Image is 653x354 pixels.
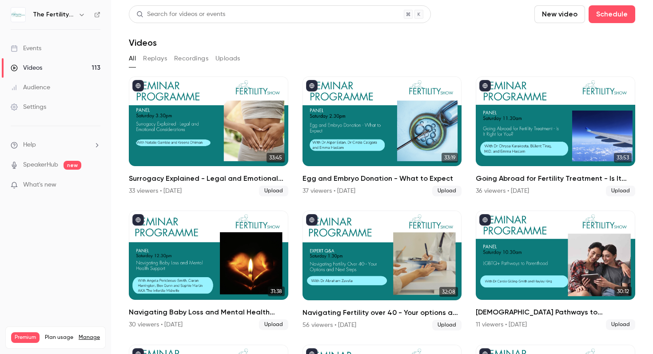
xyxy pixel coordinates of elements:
div: Videos [11,64,42,72]
button: All [129,52,136,66]
h2: Navigating Baby Loss and Mental Health Support [129,307,288,318]
li: Surrogacy Explained - Legal and Emotional Considerations [129,76,288,196]
li: help-dropdown-opener [11,140,100,150]
div: 33 viewers • [DATE] [129,187,182,195]
span: What's new [23,180,56,190]
span: Upload [259,319,288,330]
li: Navigating Baby Loss and Mental Health Support [129,211,288,330]
button: Replays [143,52,167,66]
span: Upload [432,186,462,196]
span: Upload [432,320,462,330]
li: Going Abroad for Fertility Treatment - Is It Right for You? [476,76,635,196]
a: 33:45Surrogacy Explained - Legal and Emotional Considerations33 viewers • [DATE]Upload [129,76,288,196]
div: Search for videos or events [136,10,225,19]
div: Settings [11,103,46,111]
a: Manage [79,334,100,341]
span: 33:19 [442,153,458,163]
iframe: Noticeable Trigger [90,181,100,189]
button: published [306,214,318,226]
span: 30:12 [614,286,632,296]
span: Upload [259,186,288,196]
div: 30 viewers • [DATE] [129,320,183,329]
img: The Fertility Show 2025 [11,8,25,22]
li: Egg and Embryo Donation - What to Expect [303,76,462,196]
a: 31:38Navigating Baby Loss and Mental Health Support30 viewers • [DATE]Upload [129,211,288,330]
li: LGBTQ+ Pathways to Parenthood [476,211,635,330]
a: 30:12[DEMOGRAPHIC_DATA] Pathways to Parenthood11 viewers • [DATE]Upload [476,211,635,330]
button: published [132,214,144,226]
span: 33:53 [614,153,632,163]
div: Audience [11,83,50,92]
h6: The Fertility Show 2025 [33,10,75,19]
button: published [306,80,318,91]
span: 32:08 [439,287,458,297]
a: 33:19Egg and Embryo Donation - What to Expect37 viewers • [DATE]Upload [303,76,462,196]
h2: Going Abroad for Fertility Treatment - Is It Right for You? [476,173,635,184]
span: new [64,161,81,170]
div: Events [11,44,41,53]
span: 31:38 [268,286,285,296]
a: SpeakerHub [23,160,58,170]
a: 32:08Navigating Fertility over 40 - Your options and next steps56 viewers • [DATE]Upload [303,211,462,330]
div: 56 viewers • [DATE] [303,321,356,330]
button: published [132,80,144,91]
li: Navigating Fertility over 40 - Your options and next steps [303,211,462,330]
span: Premium [11,332,40,343]
button: Uploads [215,52,240,66]
span: Upload [606,319,635,330]
h2: [DEMOGRAPHIC_DATA] Pathways to Parenthood [476,307,635,318]
h1: Videos [129,37,157,48]
button: Schedule [589,5,635,23]
span: Plan usage [45,334,73,341]
h2: Navigating Fertility over 40 - Your options and next steps [303,307,462,318]
div: 11 viewers • [DATE] [476,320,527,329]
span: 33:45 [267,153,285,163]
span: Upload [606,186,635,196]
button: published [479,214,491,226]
section: Videos [129,5,635,349]
span: Help [23,140,36,150]
button: published [479,80,491,91]
div: 36 viewers • [DATE] [476,187,529,195]
h2: Surrogacy Explained - Legal and Emotional Considerations [129,173,288,184]
h2: Egg and Embryo Donation - What to Expect [303,173,462,184]
button: Recordings [174,52,208,66]
a: 33:53Going Abroad for Fertility Treatment - Is It Right for You?36 viewers • [DATE]Upload [476,76,635,196]
div: 37 viewers • [DATE] [303,187,355,195]
button: New video [534,5,585,23]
